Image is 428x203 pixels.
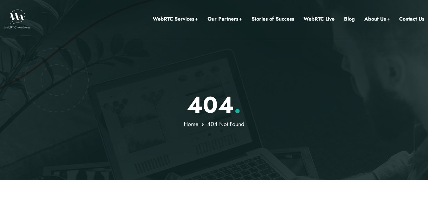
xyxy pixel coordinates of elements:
[234,88,241,121] span: .
[399,15,424,23] a: Contact Us
[4,10,31,29] img: WebRTC.ventures
[208,15,242,23] a: Our Partners
[153,15,198,23] a: WebRTC Services
[252,15,294,23] a: Stories of Success
[364,15,390,23] a: About Us
[207,120,244,128] span: 404 Not Found
[29,91,399,118] p: 404
[184,120,198,128] a: Home
[303,15,335,23] a: WebRTC Live
[344,15,355,23] a: Blog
